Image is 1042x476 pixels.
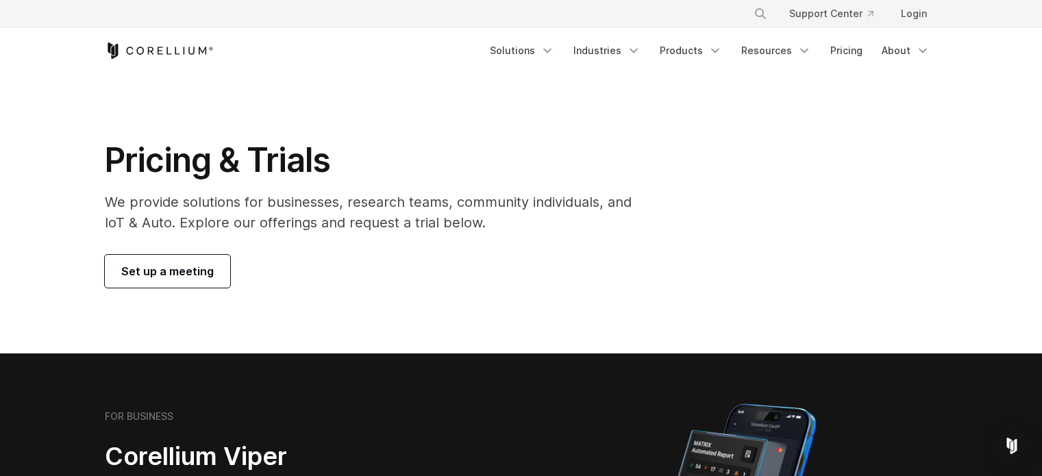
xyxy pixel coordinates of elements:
a: Support Center [778,1,884,26]
a: Pricing [822,38,871,63]
div: Navigation Menu [482,38,938,63]
h6: FOR BUSINESS [105,410,173,423]
span: Set up a meeting [121,263,214,279]
h2: Corellium Viper [105,441,456,472]
a: Login [890,1,938,26]
a: Corellium Home [105,42,214,59]
a: Resources [733,38,819,63]
a: Set up a meeting [105,255,230,288]
a: About [873,38,938,63]
h1: Pricing & Trials [105,140,651,181]
a: Products [652,38,730,63]
button: Search [748,1,773,26]
div: Navigation Menu [737,1,938,26]
div: Open Intercom Messenger [995,429,1028,462]
a: Solutions [482,38,562,63]
a: Industries [565,38,649,63]
p: We provide solutions for businesses, research teams, community individuals, and IoT & Auto. Explo... [105,192,651,233]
